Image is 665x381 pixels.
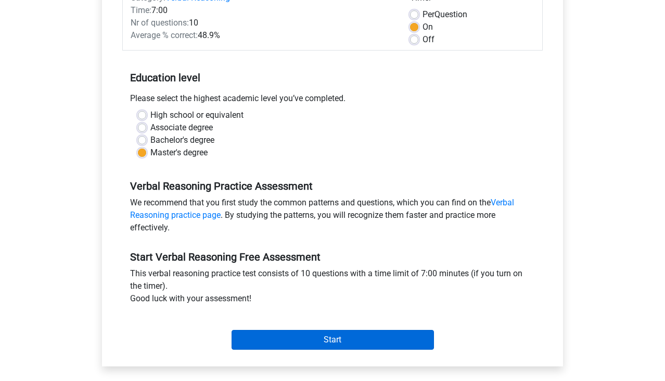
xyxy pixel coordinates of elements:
label: Question [423,8,467,21]
input: Start [232,330,434,350]
div: Please select the highest academic level you’ve completed. [122,92,543,109]
span: Time: [131,5,151,15]
span: Per [423,9,434,19]
label: Associate degree [150,121,213,134]
label: High school or equivalent [150,109,244,121]
h5: Verbal Reasoning Practice Assessment [130,180,535,192]
span: Nr of questions: [131,18,189,28]
div: 48.9% [123,29,402,42]
div: 7:00 [123,4,402,17]
label: Bachelor's degree [150,134,214,146]
h5: Education level [130,67,535,88]
label: On [423,21,433,33]
div: We recommend that you first study the common patterns and questions, which you can find on the . ... [122,196,543,238]
div: This verbal reasoning practice test consists of 10 questions with a time limit of 7:00 minutes (i... [122,267,543,309]
div: 10 [123,17,402,29]
label: Off [423,33,434,46]
span: Average % correct: [131,30,198,40]
label: Master's degree [150,146,208,159]
h5: Start Verbal Reasoning Free Assessment [130,251,535,263]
